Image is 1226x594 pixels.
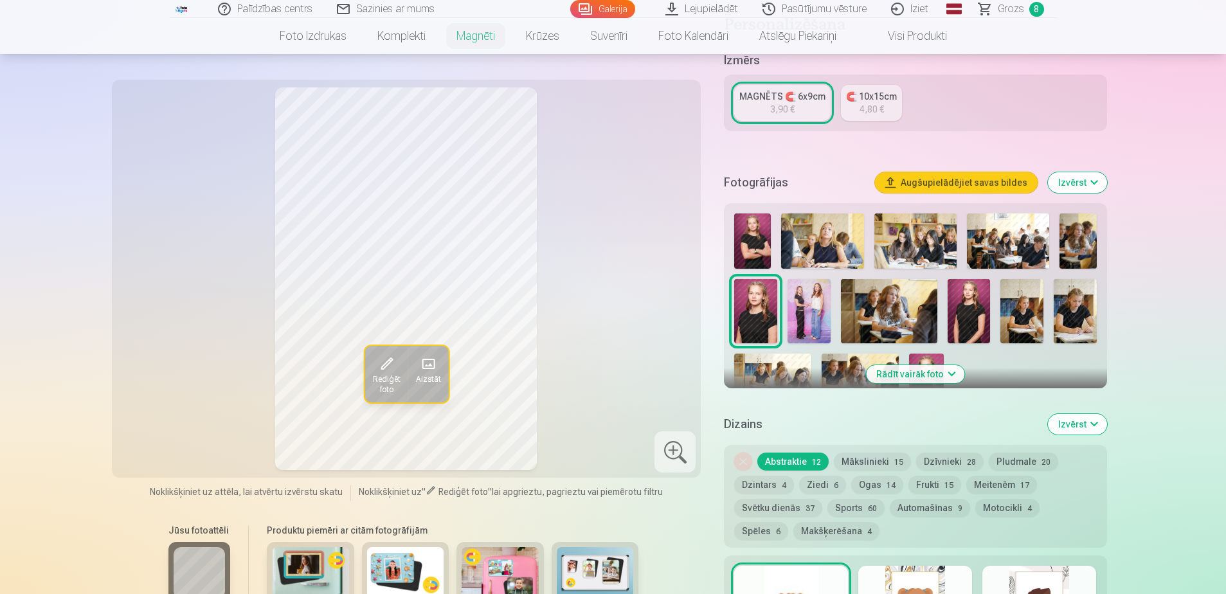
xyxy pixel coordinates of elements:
span: Noklikšķiniet uz attēla, lai atvērtu izvērstu skatu [150,485,343,498]
button: Dzintars4 [734,476,794,494]
span: 9 [958,504,962,513]
span: 4 [867,527,872,536]
button: Meitenēm17 [966,476,1037,494]
a: Magnēti [441,18,510,54]
div: MAGNĒTS 🧲 6x9cm [739,90,825,103]
button: Izvērst [1048,172,1107,193]
h6: Jūsu fotoattēli [168,524,230,537]
a: Komplekti [362,18,441,54]
button: Ziedi6 [799,476,846,494]
div: 4,80 € [860,103,884,116]
button: Motocikli4 [975,499,1040,517]
span: 28 [967,458,976,467]
span: 17 [1020,481,1029,490]
h5: Izmērs [724,51,1106,69]
div: 🧲 10x15cm [846,90,897,103]
button: Mākslinieki15 [834,453,911,471]
span: Rediģēt foto [372,374,400,395]
span: Rediģēt foto [438,487,488,497]
a: Foto kalendāri [643,18,744,54]
span: 8 [1029,2,1044,17]
button: Pludmale20 [989,453,1058,471]
span: lai apgrieztu, pagrieztu vai piemērotu filtru [492,487,663,497]
h6: Produktu piemēri ar citām fotogrāfijām [262,524,644,537]
span: 15 [894,458,903,467]
h5: Fotogrāfijas [724,174,864,192]
div: 3,90 € [770,103,795,116]
span: Noklikšķiniet uz [359,487,422,497]
h5: Dizains [724,415,1037,433]
button: Automašīnas9 [890,499,970,517]
button: Rediģēt foto [365,346,408,402]
span: 37 [806,504,815,513]
span: 6 [776,527,780,536]
a: Krūzes [510,18,575,54]
span: 20 [1041,458,1050,467]
button: Frukti15 [908,476,961,494]
a: 🧲 10x15cm4,80 € [841,85,902,121]
span: Grozs [998,1,1024,17]
button: Augšupielādējiet savas bildes [875,172,1038,193]
span: Aizstāt [415,374,440,384]
a: Foto izdrukas [264,18,362,54]
a: Suvenīri [575,18,643,54]
span: 12 [812,458,821,467]
a: Atslēgu piekariņi [744,18,852,54]
span: 14 [887,481,896,490]
button: Abstraktie12 [757,453,829,471]
button: Rādīt vairāk foto [866,365,964,383]
span: 4 [782,481,786,490]
a: Visi produkti [852,18,962,54]
button: Aizstāt [408,346,448,402]
span: " [488,487,492,497]
button: Dzīvnieki28 [916,453,984,471]
button: Spēles6 [734,522,788,540]
img: /fa1 [175,5,189,13]
span: 6 [834,481,838,490]
button: Svētku dienās37 [734,499,822,517]
button: Sports60 [827,499,885,517]
span: 15 [944,481,953,490]
button: Izvērst [1048,414,1107,435]
span: " [422,487,426,497]
span: 4 [1027,504,1032,513]
span: 60 [868,504,877,513]
button: Makšķerēšana4 [793,522,879,540]
button: Ogas14 [851,476,903,494]
a: MAGNĒTS 🧲 6x9cm3,90 € [734,85,831,121]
